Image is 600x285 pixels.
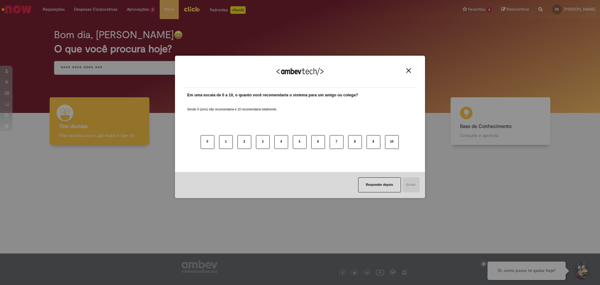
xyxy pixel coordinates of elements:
button: 0 [201,135,214,149]
button: 5 [293,135,307,149]
img: Logo Ambevtech [277,68,323,75]
button: 8 [348,135,362,149]
button: 9 [367,135,380,149]
img: Close [406,68,411,73]
button: 10 [385,135,399,149]
button: 4 [274,135,288,149]
button: 3 [256,135,270,149]
label: Em uma escala de 0 a 10, o quanto você recomendaria o sistema para um amigo ou colega? [187,92,358,98]
button: Responder depois [358,177,401,192]
button: 1 [219,135,233,149]
label: Sendo 0 (zero) não recomendaria e 10 recomendaria totalmente. [187,100,277,112]
button: 7 [330,135,343,149]
button: Close [404,68,413,73]
button: 2 [237,135,251,149]
button: 6 [311,135,325,149]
